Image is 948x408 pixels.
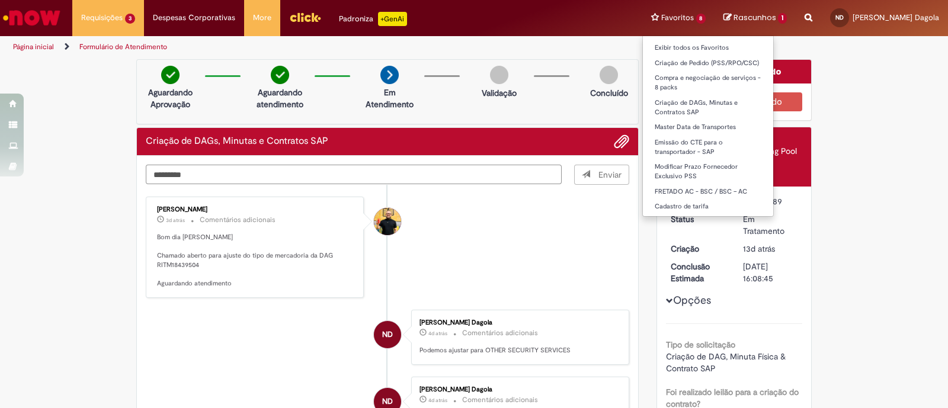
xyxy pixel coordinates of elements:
[374,208,401,235] div: Joao Da Costa Dias Junior
[157,206,354,213] div: [PERSON_NAME]
[662,261,735,284] dt: Conclusão Estimada
[643,57,774,70] a: Criação de Pedido (PSS/RPO/CSC)
[419,319,617,326] div: [PERSON_NAME] Dagola
[79,42,167,52] a: Formulário de Atendimento
[666,339,735,350] b: Tipo de solicitação
[428,330,447,337] time: 25/09/2025 12:13:07
[271,66,289,84] img: check-circle-green.png
[835,14,844,21] span: ND
[666,351,788,374] span: Criação de DAG, Minuta Física & Contrato SAP
[643,97,774,118] a: Criação de DAGs, Minutas e Contratos SAP
[339,12,407,26] div: Padroniza
[643,121,774,134] a: Master Data de Transportes
[153,12,235,24] span: Despesas Corporativas
[743,243,798,255] div: 16/09/2025 15:04:12
[428,397,447,404] span: 4d atrás
[161,66,180,84] img: check-circle-green.png
[853,12,939,23] span: [PERSON_NAME] Dagola
[166,217,185,224] span: 3d atrás
[428,397,447,404] time: 25/09/2025 11:22:18
[166,217,185,224] time: 26/09/2025 09:44:32
[614,134,629,149] button: Adicionar anexos
[643,200,774,213] a: Cadastro de tarifa
[661,12,694,24] span: Favoritos
[734,12,776,23] span: Rascunhos
[723,12,787,24] a: Rascunhos
[253,12,271,24] span: More
[9,36,623,58] ul: Trilhas de página
[462,328,538,338] small: Comentários adicionais
[482,87,517,99] p: Validação
[662,243,735,255] dt: Criação
[743,243,775,254] time: 16/09/2025 15:04:12
[374,321,401,348] div: Nathalia Squarca Dagola
[142,86,199,110] p: Aguardando Aprovação
[743,243,775,254] span: 13d atrás
[378,12,407,26] p: +GenAi
[643,136,774,158] a: Emissão do CTE para o transportador - SAP
[743,261,798,284] div: [DATE] 16:08:45
[643,160,774,182] a: Modificar Prazo Fornecedor Exclusivo PSS
[428,330,447,337] span: 4d atrás
[419,386,617,393] div: [PERSON_NAME] Dagola
[361,86,418,110] p: Em Atendimento
[81,12,123,24] span: Requisições
[643,185,774,198] a: FRETADO AC - BSC / BSC – AC
[696,14,706,24] span: 8
[146,136,328,147] h2: Criação de DAGs, Minutas e Contratos SAP Histórico de tíquete
[662,213,735,225] dt: Status
[643,41,774,54] a: Exibir todos os Favoritos
[778,13,787,24] span: 1
[419,346,617,355] p: Podemos ajustar para OTHER SECURITY SERVICES
[289,8,321,26] img: click_logo_yellow_360x200.png
[146,165,562,185] textarea: Digite sua mensagem aqui...
[490,66,508,84] img: img-circle-grey.png
[157,233,354,288] p: Bom dia [PERSON_NAME] Chamado aberto para ajuste do tipo de mercadoria da DAG RITM18439504 Aguard...
[743,213,798,237] div: Em Tratamento
[1,6,62,30] img: ServiceNow
[125,14,135,24] span: 3
[380,66,399,84] img: arrow-next.png
[600,66,618,84] img: img-circle-grey.png
[462,395,538,405] small: Comentários adicionais
[643,72,774,94] a: Compra e negociação de serviços - 8 packs
[382,320,393,349] span: ND
[13,42,54,52] a: Página inicial
[251,86,309,110] p: Aguardando atendimento
[642,36,774,217] ul: Favoritos
[590,87,628,99] p: Concluído
[200,215,276,225] small: Comentários adicionais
